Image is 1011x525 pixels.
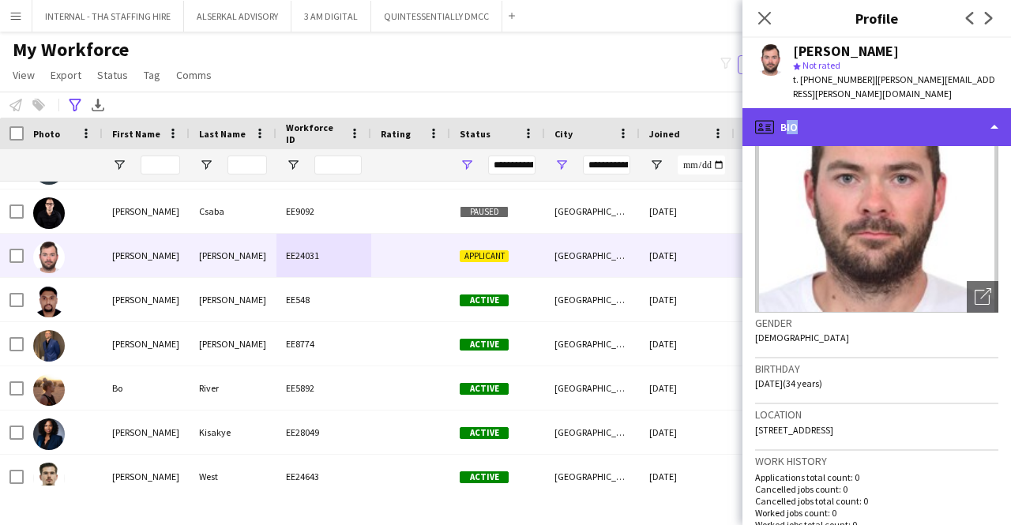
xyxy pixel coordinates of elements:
[13,68,35,82] span: View
[460,294,509,306] span: Active
[545,411,640,454] div: [GEOGRAPHIC_DATA]
[103,322,190,366] div: [PERSON_NAME]
[554,158,569,172] button: Open Filter Menu
[6,65,41,85] a: View
[649,128,680,140] span: Joined
[276,278,371,321] div: EE548
[314,156,362,174] input: Workforce ID Filter Input
[199,128,246,140] span: Last Name
[33,286,65,317] img: Bijo Mathew
[640,322,735,366] div: [DATE]
[276,322,371,366] div: EE8774
[755,483,998,495] p: Cancelled jobs count: 0
[276,189,371,233] div: EE9092
[649,158,663,172] button: Open Filter Menu
[755,316,998,330] h3: Gender
[460,206,509,218] span: Paused
[170,65,218,85] a: Comms
[276,411,371,454] div: EE28049
[103,366,190,410] div: Bo
[33,463,65,494] img: Cameron West
[460,158,474,172] button: Open Filter Menu
[144,68,160,82] span: Tag
[190,455,276,498] div: West
[44,65,88,85] a: Export
[33,197,65,229] img: Bence Csaba
[137,65,167,85] a: Tag
[286,122,343,145] span: Workforce ID
[640,411,735,454] div: [DATE]
[276,366,371,410] div: EE5892
[640,234,735,277] div: [DATE]
[755,377,822,389] span: [DATE] (34 years)
[371,1,502,32] button: QUINTESSENTIALLY DMCC
[286,158,300,172] button: Open Filter Menu
[112,158,126,172] button: Open Filter Menu
[381,128,411,140] span: Rating
[802,59,840,71] span: Not rated
[33,374,65,406] img: Bo River
[755,362,998,376] h3: Birthday
[640,455,735,498] div: [DATE]
[291,1,371,32] button: 3 AM DIGITAL
[33,242,65,273] img: Benjamin Ward
[227,156,267,174] input: Last Name Filter Input
[793,44,899,58] div: [PERSON_NAME]
[640,278,735,321] div: [DATE]
[103,278,190,321] div: [PERSON_NAME]
[735,278,829,321] div: 1,239 days
[190,411,276,454] div: Kisakye
[460,383,509,395] span: Active
[755,507,998,519] p: Worked jobs count: 0
[33,418,65,450] img: Bridget Kisakye
[141,156,180,174] input: First Name Filter Input
[735,455,829,498] div: 285 days
[678,156,725,174] input: Joined Filter Input
[755,454,998,468] h3: Work history
[967,281,998,313] div: Open photos pop-in
[51,68,81,82] span: Export
[460,471,509,483] span: Active
[112,128,160,140] span: First Name
[545,322,640,366] div: [GEOGRAPHIC_DATA]
[554,128,573,140] span: City
[460,427,509,439] span: Active
[640,189,735,233] div: [DATE]
[742,108,1011,146] div: Bio
[97,68,128,82] span: Status
[276,455,371,498] div: EE24643
[755,332,849,343] span: [DEMOGRAPHIC_DATA]
[88,96,107,114] app-action-btn: Export XLSX
[190,278,276,321] div: [PERSON_NAME]
[545,278,640,321] div: [GEOGRAPHIC_DATA]
[755,471,998,483] p: Applications total count: 0
[176,68,212,82] span: Comms
[66,96,85,114] app-action-btn: Advanced filters
[545,455,640,498] div: [GEOGRAPHIC_DATA]
[190,234,276,277] div: [PERSON_NAME]
[103,234,190,277] div: [PERSON_NAME]
[33,128,60,140] span: Photo
[793,73,995,99] span: | [PERSON_NAME][EMAIL_ADDRESS][PERSON_NAME][DOMAIN_NAME]
[738,55,817,74] button: Everyone5,959
[103,455,190,498] div: [PERSON_NAME]
[755,495,998,507] p: Cancelled jobs total count: 0
[755,424,833,436] span: [STREET_ADDRESS]
[545,234,640,277] div: [GEOGRAPHIC_DATA]
[103,411,190,454] div: [PERSON_NAME]
[460,250,509,262] span: Applicant
[755,76,998,313] img: Crew avatar or photo
[545,366,640,410] div: [GEOGRAPHIC_DATA]
[793,73,875,85] span: t. [PHONE_NUMBER]
[103,189,190,233] div: [PERSON_NAME]
[460,128,490,140] span: Status
[13,38,129,62] span: My Workforce
[184,1,291,32] button: ALSERKAL ADVISORY
[276,234,371,277] div: EE24031
[190,189,276,233] div: Csaba
[742,8,1011,28] h3: Profile
[190,366,276,410] div: River
[545,189,640,233] div: [GEOGRAPHIC_DATA]
[199,158,213,172] button: Open Filter Menu
[91,65,134,85] a: Status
